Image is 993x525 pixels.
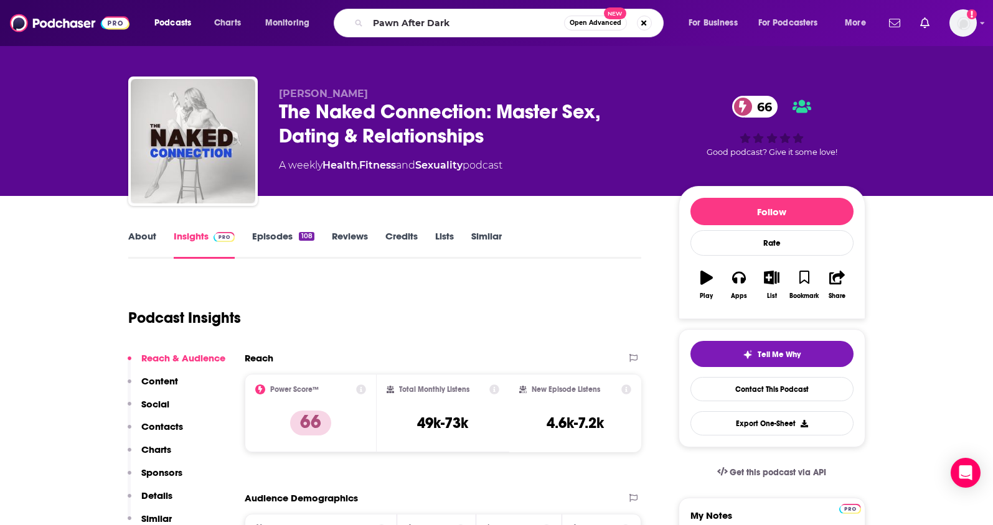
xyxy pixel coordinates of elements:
[141,398,169,410] p: Social
[884,12,905,34] a: Show notifications dropdown
[131,79,255,203] img: The Naked Connection: Master Sex, Dating & Relationships
[949,9,977,37] img: User Profile
[290,411,331,435] p: 66
[265,14,309,32] span: Monitoring
[128,230,156,259] a: About
[435,230,454,259] a: Lists
[385,230,418,259] a: Credits
[789,292,819,300] div: Bookmark
[128,490,172,513] button: Details
[299,232,314,241] div: 108
[357,159,359,171] span: ,
[767,292,777,300] div: List
[839,504,861,514] img: Podchaser Pro
[214,14,241,32] span: Charts
[359,159,396,171] a: Fitness
[707,457,837,488] a: Get this podcast via API
[743,350,753,360] img: tell me why sparkle
[949,9,977,37] span: Logged in as kochristina
[128,420,183,444] button: Contacts
[700,292,713,300] div: Play
[415,159,463,171] a: Sexuality
[141,352,225,364] p: Reach & Audience
[206,13,248,33] a: Charts
[788,262,821,307] button: Bookmark
[690,262,723,307] button: Play
[755,262,788,307] button: List
[821,262,853,307] button: Share
[346,9,675,37] div: Search podcasts, credits, & more...
[10,11,129,35] img: Podchaser - Follow, Share and Rate Podcasts
[128,467,182,490] button: Sponsors
[471,230,502,259] a: Similar
[532,385,600,394] h2: New Episode Listens
[279,158,502,173] div: A weekly podcast
[750,13,836,33] button: open menu
[949,9,977,37] button: Show profile menu
[128,309,241,327] h1: Podcast Insights
[154,14,191,32] span: Podcasts
[680,13,753,33] button: open menu
[256,13,326,33] button: open menu
[915,12,934,34] a: Show notifications dropdown
[690,230,854,256] div: Rate
[279,88,368,100] span: [PERSON_NAME]
[128,375,178,398] button: Content
[745,96,778,118] span: 66
[839,502,861,514] a: Pro website
[174,230,235,259] a: InsightsPodchaser Pro
[396,159,415,171] span: and
[141,513,172,524] p: Similar
[730,467,826,478] span: Get this podcast via API
[214,232,235,242] img: Podchaser Pro
[245,352,273,364] h2: Reach
[547,414,604,432] h3: 4.6k-7.2k
[141,490,172,501] p: Details
[690,341,854,367] button: tell me why sparkleTell Me Why
[128,398,169,421] button: Social
[128,352,225,375] button: Reach & Audience
[399,385,469,394] h2: Total Monthly Listens
[368,13,564,33] input: Search podcasts, credits, & more...
[836,13,882,33] button: open menu
[322,159,357,171] a: Health
[570,20,621,26] span: Open Advanced
[146,13,207,33] button: open menu
[679,88,865,165] div: 66Good podcast? Give it some love!
[141,467,182,478] p: Sponsors
[689,14,738,32] span: For Business
[604,7,626,19] span: New
[417,414,468,432] h3: 49k-73k
[690,198,854,225] button: Follow
[829,292,845,300] div: Share
[845,14,866,32] span: More
[141,444,171,455] p: Charts
[252,230,314,259] a: Episodes108
[732,96,778,118] a: 66
[690,377,854,401] a: Contact This Podcast
[128,444,171,467] button: Charts
[758,350,801,360] span: Tell Me Why
[270,385,319,394] h2: Power Score™
[723,262,755,307] button: Apps
[967,9,977,19] svg: Add a profile image
[141,420,183,432] p: Contacts
[758,14,818,32] span: For Podcasters
[245,492,358,504] h2: Audience Demographics
[731,292,747,300] div: Apps
[707,147,837,157] span: Good podcast? Give it some love!
[690,411,854,435] button: Export One-Sheet
[141,375,178,387] p: Content
[564,16,627,30] button: Open AdvancedNew
[951,458,981,488] div: Open Intercom Messenger
[332,230,368,259] a: Reviews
